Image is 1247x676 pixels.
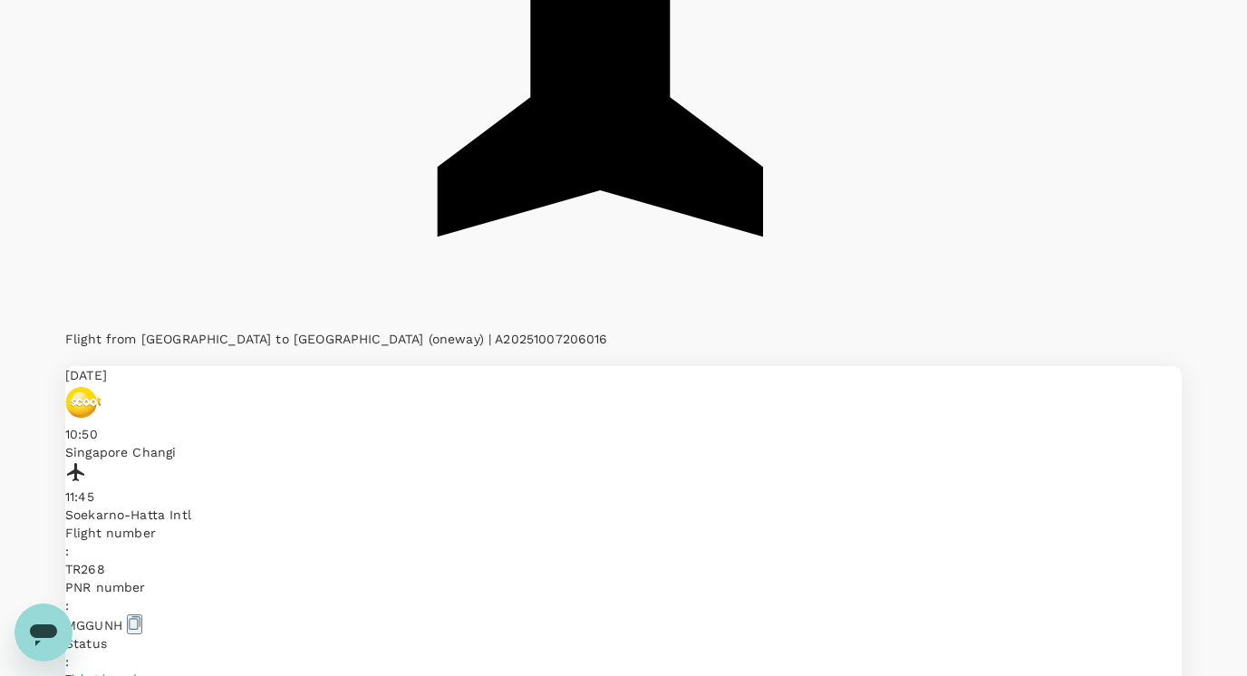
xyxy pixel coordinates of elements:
p: Singapore Changi [65,443,1182,461]
p: 10:50 [65,425,1182,443]
p: [DATE] [65,366,1182,384]
p: 11:45 [65,488,1182,506]
img: Scoot [65,384,101,420]
p: : [65,542,1182,560]
p: PNR number [65,578,1182,596]
p: Flight from [GEOGRAPHIC_DATA] to [GEOGRAPHIC_DATA] (oneway) [65,330,1182,348]
p: Flight number [65,524,1182,542]
p: TR 268 [65,560,1182,578]
span: | [488,332,491,346]
p: : [65,596,1182,614]
p: Soekarno-Hatta Intl [65,506,1182,524]
p: MGGUNH [65,614,1182,634]
iframe: Button to launch messaging window [14,604,72,662]
p: Status [65,634,1182,652]
p: : [65,652,1182,671]
span: A20251007206016 [495,332,607,346]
